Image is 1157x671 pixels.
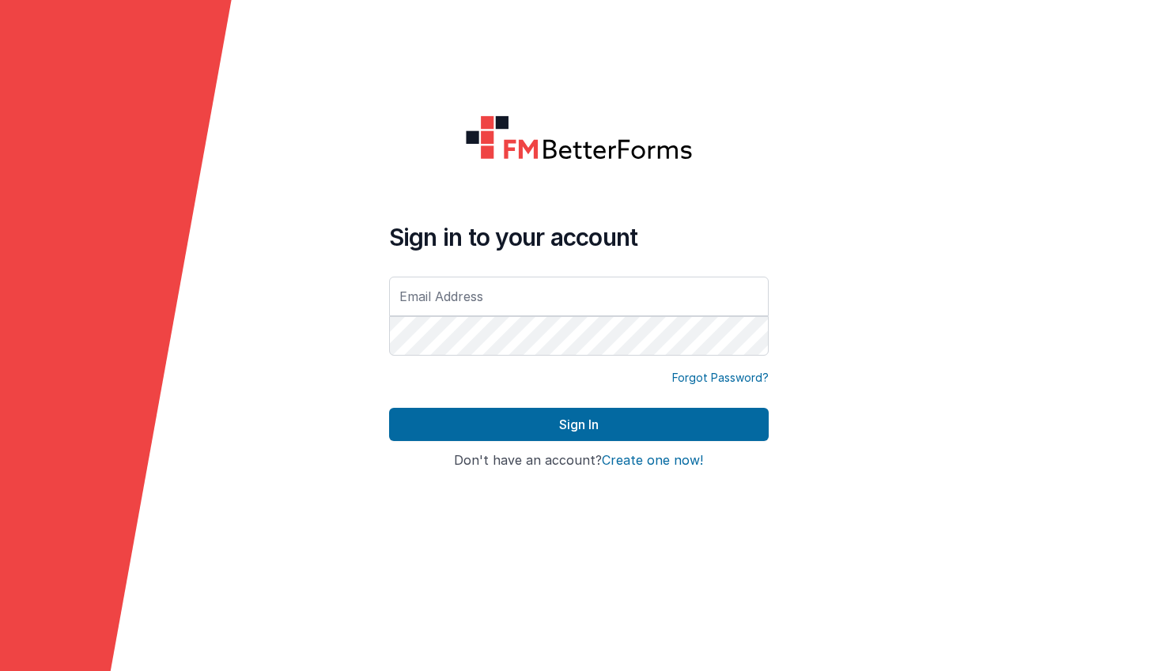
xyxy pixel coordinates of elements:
button: Sign In [389,408,769,441]
a: Forgot Password? [672,370,769,386]
h4: Sign in to your account [389,223,769,251]
input: Email Address [389,277,769,316]
h4: Don't have an account? [389,454,769,468]
button: Create one now! [602,454,703,468]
